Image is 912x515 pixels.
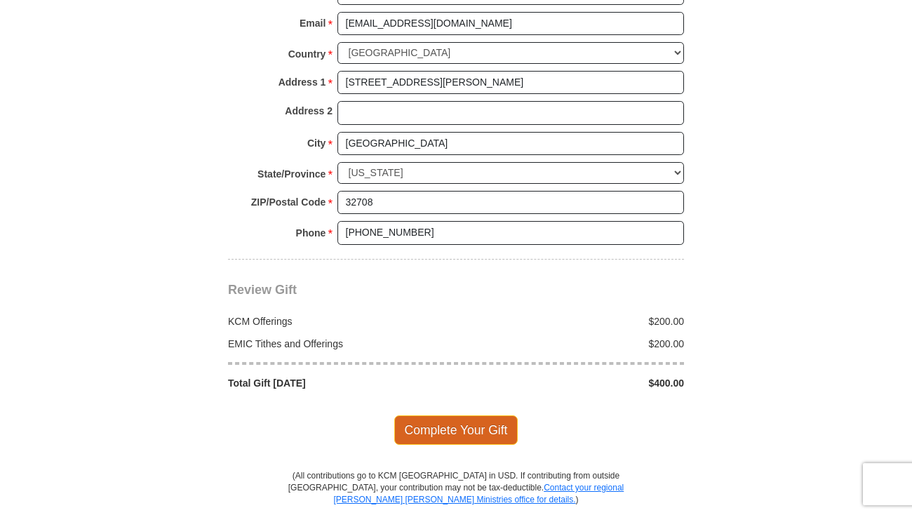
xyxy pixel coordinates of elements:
strong: Address 1 [279,72,326,92]
div: Total Gift [DATE] [221,376,457,390]
div: $400.00 [456,376,692,390]
div: $200.00 [456,337,692,351]
strong: City [307,133,326,153]
div: KCM Offerings [221,314,457,328]
strong: State/Province [257,164,326,184]
strong: Email [300,13,326,33]
strong: Address 2 [285,101,333,121]
span: Review Gift [228,283,297,297]
strong: ZIP/Postal Code [251,192,326,212]
strong: Country [288,44,326,64]
span: Complete Your Gift [394,415,518,445]
strong: Phone [296,223,326,243]
div: EMIC Tithes and Offerings [221,337,457,351]
div: $200.00 [456,314,692,328]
